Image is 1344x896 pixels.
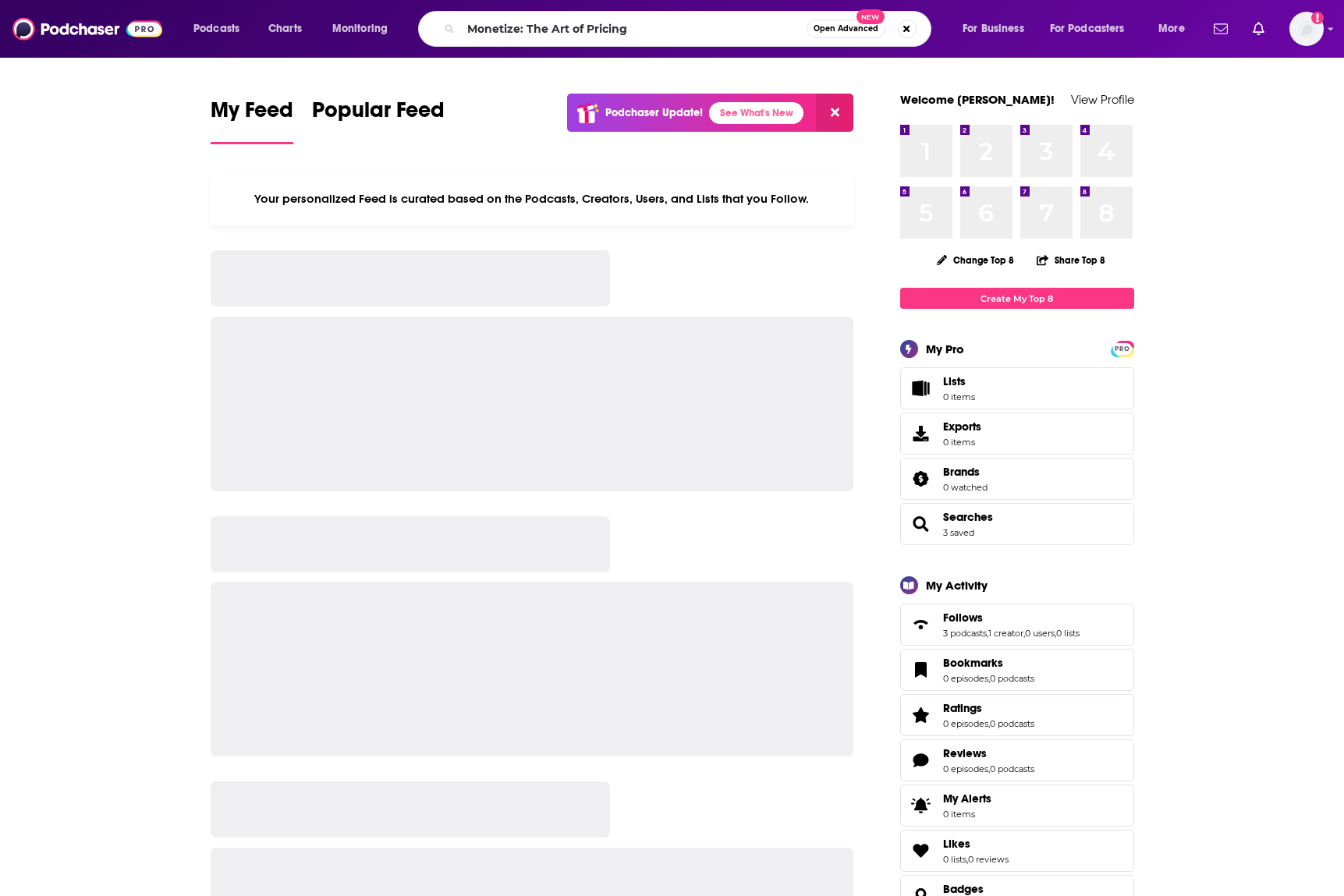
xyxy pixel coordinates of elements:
a: Show notifications dropdown [1246,16,1271,42]
button: Share Top 8 [1036,245,1106,275]
a: Follows [943,611,1080,625]
button: open menu [183,16,260,41]
span: , [987,628,988,639]
span: Charts [268,18,302,40]
a: Brands [943,465,988,479]
a: Reviews [943,746,1034,760]
a: View Profile [1071,92,1134,107]
a: Welcome [PERSON_NAME]! [900,92,1055,107]
span: Likes [943,837,970,851]
span: Brands [943,465,980,479]
span: Lists [943,374,975,388]
span: Exports [943,420,981,434]
span: Reviews [943,746,987,760]
button: Open AdvancedNew [807,19,885,38]
span: Logged in as carolinebresler [1289,12,1324,46]
a: Lists [900,367,1134,409]
span: 0 items [943,391,975,402]
span: Ratings [900,694,1134,736]
span: Bookmarks [943,656,1003,670]
span: , [988,673,990,684]
a: 0 reviews [968,854,1009,865]
div: My Activity [926,578,988,593]
span: My Alerts [906,795,937,816]
span: 0 items [943,437,981,448]
div: Your personalized Feed is curated based on the Podcasts, Creators, Users, and Lists that you Follow. [211,172,854,225]
span: My Alerts [943,792,991,806]
a: 0 podcasts [990,718,1034,729]
a: Brands [906,468,937,490]
img: User Profile [1289,12,1324,46]
span: New [856,9,885,24]
a: Likes [943,837,1009,851]
span: , [1055,628,1056,639]
span: Ratings [943,701,982,715]
a: Show notifications dropdown [1207,16,1234,42]
span: Follows [943,611,983,625]
img: Podchaser - Follow, Share and Rate Podcasts [12,14,162,44]
a: Ratings [906,704,937,726]
a: My Feed [211,97,293,144]
a: 3 podcasts [943,628,987,639]
a: 0 podcasts [990,673,1034,684]
button: open menu [1040,16,1147,41]
button: open menu [321,16,408,41]
span: 0 items [943,809,991,820]
span: For Business [963,18,1024,40]
a: Likes [906,840,937,862]
span: Follows [900,604,1134,646]
span: Likes [900,830,1134,872]
span: , [988,718,990,729]
div: My Pro [926,342,964,356]
div: Search podcasts, credits, & more... [433,11,946,47]
a: Bookmarks [943,656,1034,670]
a: 0 episodes [943,673,988,684]
a: Badges [943,882,991,896]
span: Open Advanced [814,25,878,33]
svg: Add a profile image [1311,12,1324,24]
a: Follows [906,614,937,636]
span: More [1158,18,1185,40]
a: 0 episodes [943,763,988,774]
span: Monitoring [332,18,388,40]
span: My Feed [211,97,293,133]
button: Show profile menu [1289,12,1324,46]
span: PRO [1113,343,1132,355]
span: Podcasts [193,18,239,40]
p: Podchaser Update! [605,106,703,119]
a: Reviews [906,749,937,771]
button: open menu [1147,16,1204,41]
span: , [1023,628,1025,639]
span: Reviews [900,739,1134,781]
button: open menu [952,16,1044,41]
input: Search podcasts, credits, & more... [461,16,807,41]
a: Create My Top 8 [900,288,1134,309]
a: Charts [258,16,311,41]
a: Bookmarks [906,659,937,681]
a: 1 creator [988,628,1023,639]
span: , [966,854,968,865]
a: 0 lists [943,854,966,865]
span: Lists [943,374,966,388]
span: , [988,763,990,774]
span: Lists [906,377,937,399]
span: Badges [943,882,984,896]
a: My Alerts [900,784,1134,827]
a: 3 saved [943,527,974,538]
span: Popular Feed [312,97,445,133]
a: 0 lists [1056,628,1080,639]
a: Popular Feed [312,97,445,144]
a: Searches [943,510,993,524]
span: For Podcasters [1050,18,1125,40]
a: Searches [906,513,937,535]
a: 0 podcasts [990,763,1034,774]
span: Bookmarks [900,649,1134,691]
a: Exports [900,413,1134,455]
span: Searches [900,503,1134,545]
a: 0 users [1025,628,1055,639]
span: Brands [900,458,1134,500]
